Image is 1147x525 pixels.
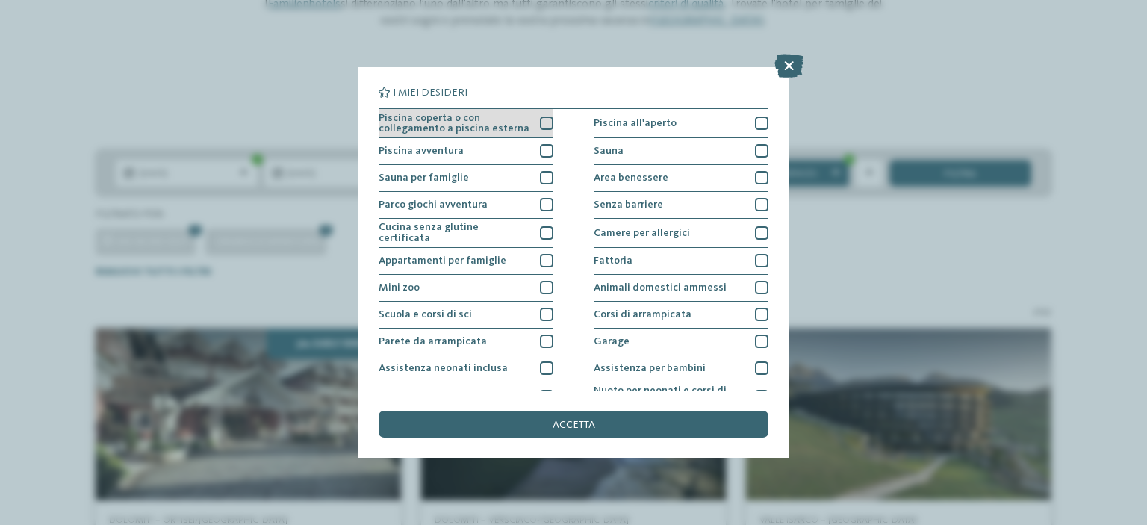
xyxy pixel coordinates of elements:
[379,173,469,183] span: Sauna per famiglie
[594,336,630,347] span: Garage
[594,228,690,238] span: Camere per allergici
[594,385,745,407] span: Nuoto per neonati e corsi di nuoto per bambini
[594,146,624,156] span: Sauna
[594,309,691,320] span: Corsi di arrampicata
[379,363,508,373] span: Assistenza neonati inclusa
[393,87,467,98] span: I miei desideri
[553,420,595,430] span: accetta
[379,255,506,266] span: Appartamenti per famiglie
[594,282,727,293] span: Animali domestici ammessi
[594,173,668,183] span: Area benessere
[594,199,663,210] span: Senza barriere
[379,309,472,320] span: Scuola e corsi di sci
[379,222,530,243] span: Cucina senza glutine certificata
[379,282,420,293] span: Mini zoo
[379,113,530,134] span: Piscina coperta o con collegamento a piscina esterna
[594,363,706,373] span: Assistenza per bambini
[594,118,677,128] span: Piscina all'aperto
[379,336,487,347] span: Parete da arrampicata
[594,255,632,266] span: Fattoria
[379,146,464,156] span: Piscina avventura
[379,199,488,210] span: Parco giochi avventura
